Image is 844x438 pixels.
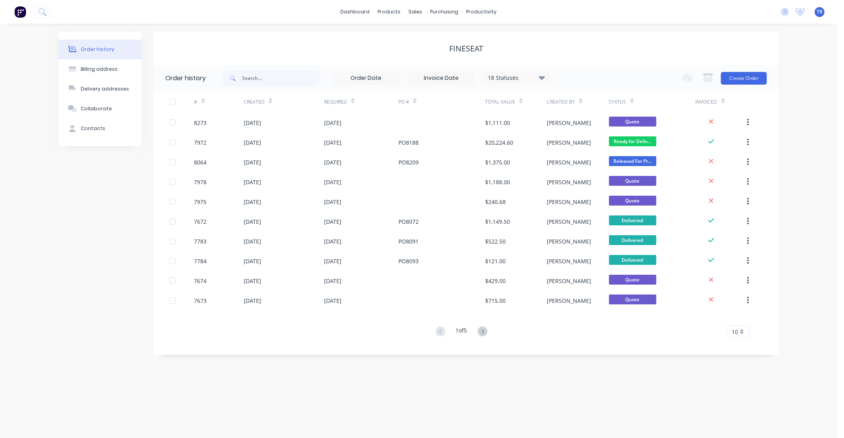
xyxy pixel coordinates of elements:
[609,275,656,285] span: Quote
[324,158,341,166] div: [DATE]
[721,72,767,85] button: Create Order
[483,74,550,82] div: 18 Statuses
[324,237,341,245] div: [DATE]
[547,98,575,106] div: Created By
[547,138,591,147] div: [PERSON_NAME]
[732,328,738,336] span: 10
[81,66,118,73] div: Billing address
[398,217,419,226] div: PO8072
[485,138,513,147] div: $20,224.60
[609,156,656,166] span: Released For Pr...
[485,98,515,106] div: Total Value
[398,138,419,147] div: PO8188
[696,98,717,106] div: Invoiced
[609,295,656,304] span: Quote
[398,257,419,265] div: PO8093
[609,98,626,106] div: Status
[81,125,105,132] div: Contacts
[547,277,591,285] div: [PERSON_NAME]
[817,8,823,15] span: TR
[485,217,510,226] div: $1,149.50
[194,296,207,305] div: 7673
[194,237,207,245] div: 7783
[547,158,591,166] div: [PERSON_NAME]
[547,178,591,186] div: [PERSON_NAME]
[485,158,510,166] div: $1,375.00
[398,158,419,166] div: PO8209
[244,217,261,226] div: [DATE]
[194,277,207,285] div: 7674
[398,237,419,245] div: PO8091
[333,72,399,84] input: Order Date
[81,85,129,93] div: Delivery addresses
[194,257,207,265] div: 7784
[242,70,321,86] input: Search...
[244,158,261,166] div: [DATE]
[547,237,591,245] div: [PERSON_NAME]
[609,136,656,146] span: Ready for Deliv...
[485,277,506,285] div: $429.00
[244,138,261,147] div: [DATE]
[337,6,374,18] a: dashboard
[59,99,142,119] button: Collaborate
[244,257,261,265] div: [DATE]
[324,178,341,186] div: [DATE]
[324,138,341,147] div: [DATE]
[485,257,506,265] div: $121.00
[244,296,261,305] div: [DATE]
[194,158,207,166] div: 8064
[194,91,244,113] div: #
[324,296,341,305] div: [DATE]
[449,44,483,53] div: Fineseat
[696,91,745,113] div: Invoiced
[609,117,656,126] span: Quote
[485,237,506,245] div: $522.50
[194,98,197,106] div: #
[456,326,467,338] div: 1 of 5
[485,296,506,305] div: $715.00
[59,119,142,138] button: Contacts
[194,138,207,147] div: 7972
[324,98,347,106] div: Required
[547,198,591,206] div: [PERSON_NAME]
[165,74,206,83] div: Order history
[244,277,261,285] div: [DATE]
[427,6,463,18] div: purchasing
[485,119,510,127] div: $1,111.00
[374,6,405,18] div: products
[609,196,656,206] span: Quote
[81,105,112,112] div: Collaborate
[81,46,114,53] div: Order history
[244,119,261,127] div: [DATE]
[485,91,547,113] div: Total Value
[398,91,485,113] div: PO #
[59,59,142,79] button: Billing address
[194,119,207,127] div: 8273
[59,40,142,59] button: Order history
[244,91,324,113] div: Created
[463,6,501,18] div: productivity
[324,217,341,226] div: [DATE]
[324,277,341,285] div: [DATE]
[194,178,207,186] div: 7978
[14,6,26,18] img: Factory
[485,198,506,206] div: $240.68
[324,119,341,127] div: [DATE]
[547,91,609,113] div: Created By
[324,198,341,206] div: [DATE]
[59,79,142,99] button: Delivery addresses
[408,72,474,84] input: Invoice Date
[547,296,591,305] div: [PERSON_NAME]
[244,178,261,186] div: [DATE]
[194,198,207,206] div: 7975
[547,257,591,265] div: [PERSON_NAME]
[609,255,656,265] span: Delivered
[609,235,656,245] span: Delivered
[244,237,261,245] div: [DATE]
[244,198,261,206] div: [DATE]
[547,217,591,226] div: [PERSON_NAME]
[609,215,656,225] span: Delivered
[609,91,696,113] div: Status
[485,178,510,186] div: $1,188.00
[609,176,656,186] span: Quote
